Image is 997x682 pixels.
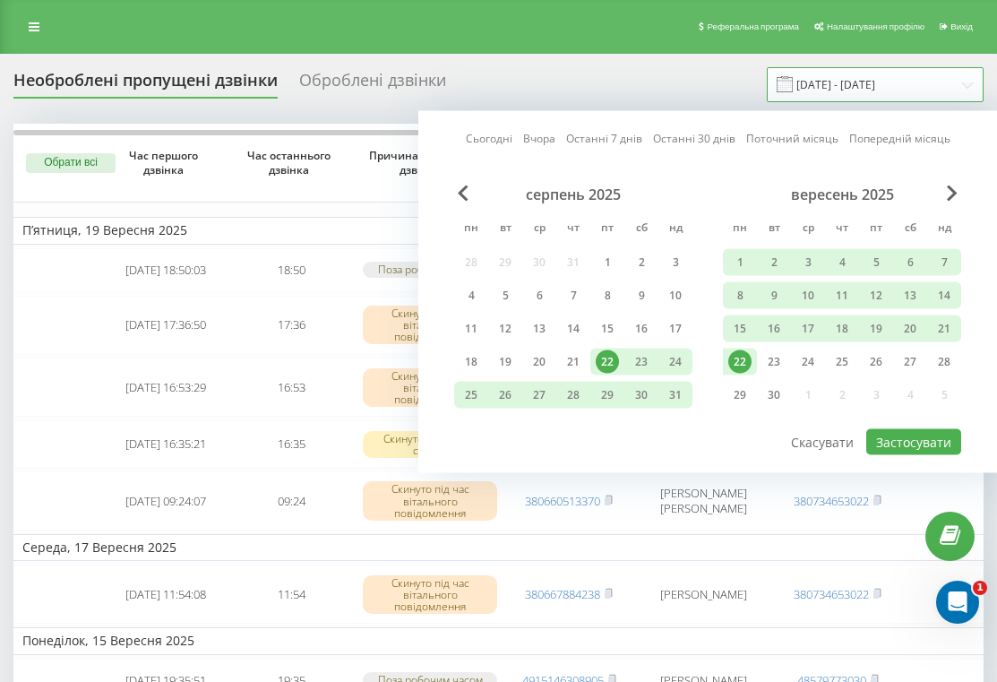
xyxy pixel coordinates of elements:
[363,306,497,345] div: Скинуто під час вітального повідомлення
[522,282,556,309] div: ср 6 серп 2025 р.
[596,384,619,407] div: 29
[228,296,354,355] td: 17:36
[859,249,893,276] div: пт 5 вер 2025 р.
[494,384,517,407] div: 26
[664,284,687,307] div: 10
[791,349,825,376] div: ср 24 вер 2025 р.
[562,284,585,307] div: 7
[460,317,483,341] div: 11
[746,130,838,147] a: Поточний місяць
[454,282,488,309] div: пн 4 серп 2025 р.
[460,350,483,374] div: 18
[933,251,956,274] div: 7
[522,315,556,342] div: ср 13 серп 2025 р.
[796,317,820,341] div: 17
[762,350,786,374] div: 23
[494,317,517,341] div: 12
[596,317,619,341] div: 15
[26,153,116,173] button: Обрати всі
[796,251,820,274] div: 3
[728,251,752,274] div: 1
[794,493,869,509] a: 380734653022
[630,384,653,407] div: 30
[933,284,956,307] div: 14
[927,315,961,342] div: нд 21 вер 2025 р.
[590,282,624,309] div: пт 8 серп 2025 р.
[103,471,228,531] td: [DATE] 09:24:07
[624,349,658,376] div: сб 23 серп 2025 р.
[590,249,624,276] div: пт 1 серп 2025 р.
[728,317,752,341] div: 15
[795,216,821,243] abbr: середа
[658,315,692,342] div: нд 17 серп 2025 р.
[664,251,687,274] div: 3
[528,350,551,374] div: 20
[556,349,590,376] div: чт 21 серп 2025 р.
[525,586,600,602] a: 380667884238
[898,317,922,341] div: 20
[628,216,655,243] abbr: субота
[596,284,619,307] div: 8
[243,149,339,177] span: Час останнього дзвінка
[488,282,522,309] div: вт 5 серп 2025 р.
[933,317,956,341] div: 21
[723,382,757,409] div: пн 29 вер 2025 р.
[728,350,752,374] div: 22
[830,350,854,374] div: 25
[723,349,757,376] div: пн 22 вер 2025 р.
[658,382,692,409] div: нд 31 серп 2025 р.
[927,349,961,376] div: нд 28 вер 2025 р.
[726,216,753,243] abbr: понеділок
[658,249,692,276] div: нд 3 серп 2025 р.
[528,384,551,407] div: 27
[363,481,497,521] div: Скинуто під час вітального повідомлення
[556,382,590,409] div: чт 28 серп 2025 р.
[562,317,585,341] div: 14
[762,251,786,274] div: 2
[466,130,512,147] a: Сьогодні
[624,282,658,309] div: сб 9 серп 2025 р.
[632,565,775,624] td: [PERSON_NAME]
[830,251,854,274] div: 4
[728,284,752,307] div: 8
[525,493,600,509] a: 380660513370
[825,349,859,376] div: чт 25 вер 2025 р.
[653,130,735,147] a: Останні 30 днів
[13,71,278,99] div: Необроблені пропущені дзвінки
[460,384,483,407] div: 25
[859,349,893,376] div: пт 26 вер 2025 р.
[630,317,653,341] div: 16
[556,282,590,309] div: чт 7 серп 2025 р.
[707,22,799,31] span: Реферальна програма
[566,130,642,147] a: Останні 7 днів
[664,384,687,407] div: 31
[781,429,864,455] button: Скасувати
[898,251,922,274] div: 6
[757,249,791,276] div: вт 2 вер 2025 р.
[796,350,820,374] div: 24
[522,349,556,376] div: ср 20 серп 2025 р.
[829,216,855,243] abbr: четвер
[723,282,757,309] div: пн 8 вер 2025 р.
[103,565,228,624] td: [DATE] 11:54:08
[825,282,859,309] div: чт 11 вер 2025 р.
[562,350,585,374] div: 21
[458,216,485,243] abbr: понеділок
[590,382,624,409] div: пт 29 серп 2025 р.
[864,317,888,341] div: 19
[866,429,961,455] button: Застосувати
[898,284,922,307] div: 13
[488,382,522,409] div: вт 26 серп 2025 р.
[757,315,791,342] div: вт 16 вер 2025 р.
[458,186,468,202] span: Previous Month
[791,249,825,276] div: ср 3 вер 2025 р.
[363,431,497,458] div: Скинуто раніше 10 секунд
[830,284,854,307] div: 11
[523,130,555,147] a: Вчора
[723,315,757,342] div: пн 15 вер 2025 р.
[454,349,488,376] div: пн 18 серп 2025 р.
[728,384,752,407] div: 29
[454,186,692,203] div: серпень 2025
[528,284,551,307] div: 6
[830,317,854,341] div: 18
